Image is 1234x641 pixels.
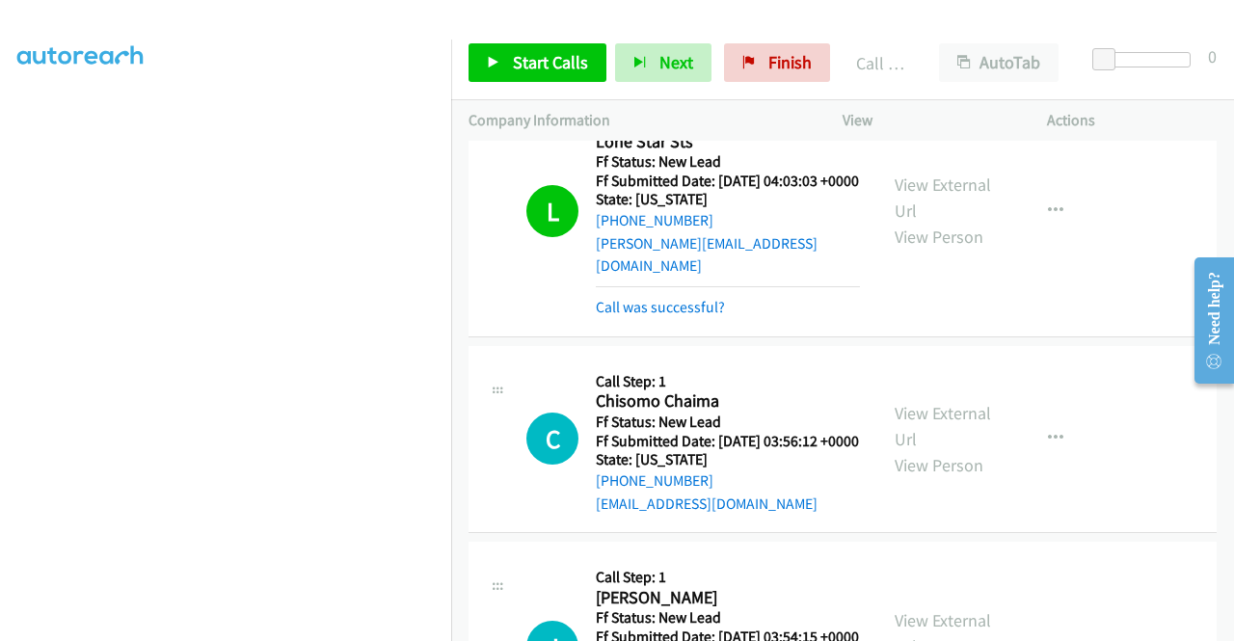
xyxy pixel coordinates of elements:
a: [PHONE_NUMBER] [596,471,713,490]
span: Next [659,51,693,73]
p: Company Information [469,109,808,132]
iframe: Resource Center [1179,244,1234,397]
p: View [843,109,1012,132]
button: AutoTab [939,43,1059,82]
h5: State: [US_STATE] [596,190,860,209]
button: Next [615,43,711,82]
h5: Ff Submitted Date: [DATE] 03:56:12 +0000 [596,432,859,451]
h5: Ff Status: New Lead [596,608,860,628]
a: Finish [724,43,830,82]
a: View Person [895,454,983,476]
h5: Ff Submitted Date: [DATE] 04:03:03 +0000 [596,172,860,191]
a: View Person [895,226,983,248]
a: Start Calls [469,43,606,82]
a: View External Url [895,174,991,222]
p: Call Completed [856,50,904,76]
h5: Ff Status: New Lead [596,152,860,172]
a: [EMAIL_ADDRESS][DOMAIN_NAME] [596,494,818,513]
h2: [PERSON_NAME] [596,587,853,609]
a: Call was successful? [596,298,725,316]
div: 0 [1208,43,1217,69]
h5: State: [US_STATE] [596,450,859,469]
a: View External Url [895,402,991,450]
h5: Call Step: 1 [596,568,860,587]
h5: Call Step: 1 [596,372,859,391]
div: Delay between calls (in seconds) [1102,52,1191,67]
a: [PHONE_NUMBER] [596,211,713,229]
h2: Lone Star Sts [596,131,853,153]
a: [PERSON_NAME][EMAIL_ADDRESS][DOMAIN_NAME] [596,234,818,276]
h1: C [526,413,578,465]
span: Start Calls [513,51,588,73]
h5: Ff Status: New Lead [596,413,859,432]
span: Finish [768,51,812,73]
h1: L [526,185,578,237]
h2: Chisomo Chaima [596,390,853,413]
p: Actions [1047,109,1217,132]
